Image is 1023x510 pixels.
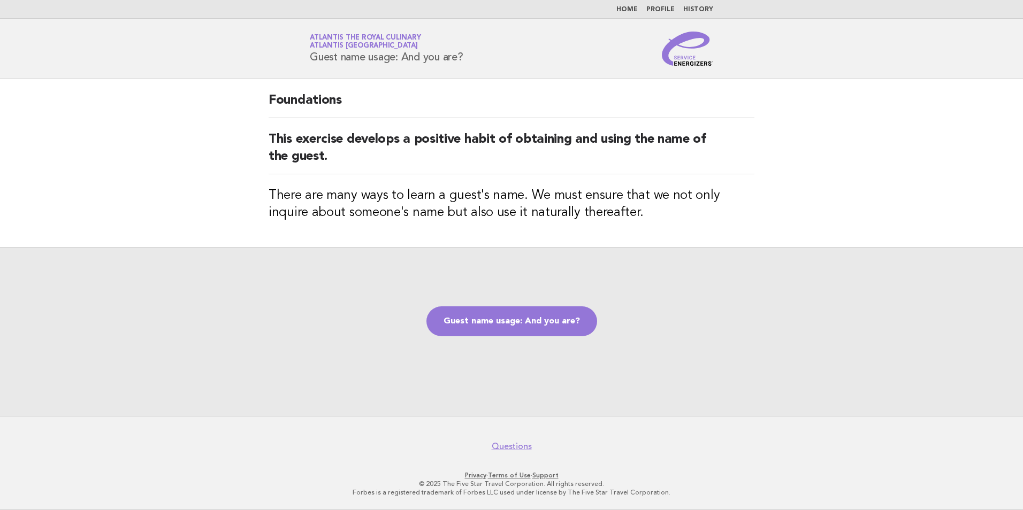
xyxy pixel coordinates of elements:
[492,441,532,452] a: Questions
[616,6,638,13] a: Home
[184,471,839,480] p: · ·
[184,488,839,497] p: Forbes is a registered trademark of Forbes LLC used under license by The Five Star Travel Corpora...
[269,92,754,118] h2: Foundations
[662,32,713,66] img: Service Energizers
[310,43,418,50] span: Atlantis [GEOGRAPHIC_DATA]
[465,472,486,479] a: Privacy
[269,187,754,221] h3: There are many ways to learn a guest's name. We must ensure that we not only inquire about someon...
[488,472,531,479] a: Terms of Use
[426,306,597,336] a: Guest name usage: And you are?
[184,480,839,488] p: © 2025 The Five Star Travel Corporation. All rights reserved.
[310,34,421,49] a: Atlantis the Royal CulinaryAtlantis [GEOGRAPHIC_DATA]
[269,131,754,174] h2: This exercise develops a positive habit of obtaining and using the name of the guest.
[532,472,559,479] a: Support
[646,6,675,13] a: Profile
[683,6,713,13] a: History
[310,35,463,63] h1: Guest name usage: And you are?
